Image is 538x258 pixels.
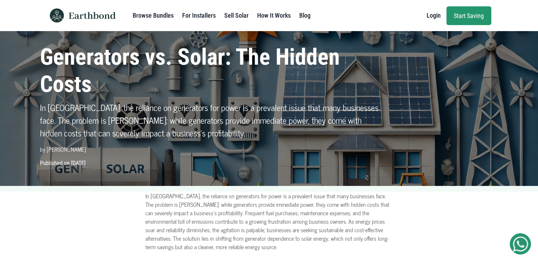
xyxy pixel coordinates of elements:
[427,8,441,23] a: Login
[257,8,291,23] a: How It Works
[182,8,216,23] a: For Installers
[40,101,382,139] p: In [GEOGRAPHIC_DATA], the reliance on generators for power is a prevalent issue that many busines...
[224,8,249,23] a: Sell Solar
[446,6,491,25] a: Start Saving
[69,12,116,19] img: Earthbond text logo
[47,8,67,23] img: Earthbond icon logo
[36,159,503,168] p: Published on [DATE]
[47,3,116,28] a: Earthbond icon logo Earthbond text logo
[299,8,311,23] a: Blog
[40,145,382,153] p: by [PERSON_NAME]
[513,236,528,252] img: Get Started On Earthbond Via Whatsapp
[40,44,382,98] h1: Generators vs. Solar: The Hidden Costs
[145,192,393,251] p: In [GEOGRAPHIC_DATA], the reliance on generators for power is a prevalent issue that many busines...
[133,8,174,23] a: Browse Bundles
